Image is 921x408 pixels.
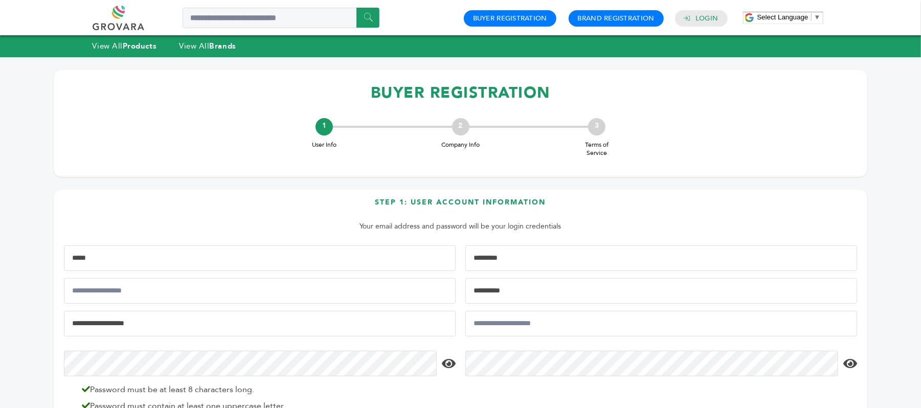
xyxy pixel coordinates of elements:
a: View AllProducts [93,41,157,51]
h1: BUYER REGISTRATION [64,78,857,108]
strong: Brands [209,41,236,51]
div: 2 [452,118,469,135]
input: Search a product or brand... [183,8,379,28]
input: Mobile Phone Number [64,278,456,304]
input: First Name* [64,245,456,271]
a: Brand Registration [578,14,655,23]
span: ​ [811,13,812,21]
span: User Info [304,141,345,149]
a: Select Language​ [757,13,821,21]
span: Select Language [757,13,808,21]
input: Email Address* [64,311,456,336]
input: Confirm Email Address* [465,311,857,336]
a: View AllBrands [179,41,236,51]
input: Confirm Password* [465,351,838,376]
li: Password must be at least 8 characters long. [77,383,453,396]
span: Terms of Service [576,141,617,158]
div: 3 [588,118,605,135]
p: Your email address and password will be your login credentials [69,220,852,233]
a: Buyer Registration [473,14,547,23]
a: Login [695,14,718,23]
strong: Products [123,41,156,51]
input: Job Title* [465,278,857,304]
span: ▼ [814,13,821,21]
h3: Step 1: User Account Information [64,197,857,215]
div: 1 [316,118,333,135]
input: Last Name* [465,245,857,271]
input: Password* [64,351,437,376]
span: Company Info [440,141,481,149]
